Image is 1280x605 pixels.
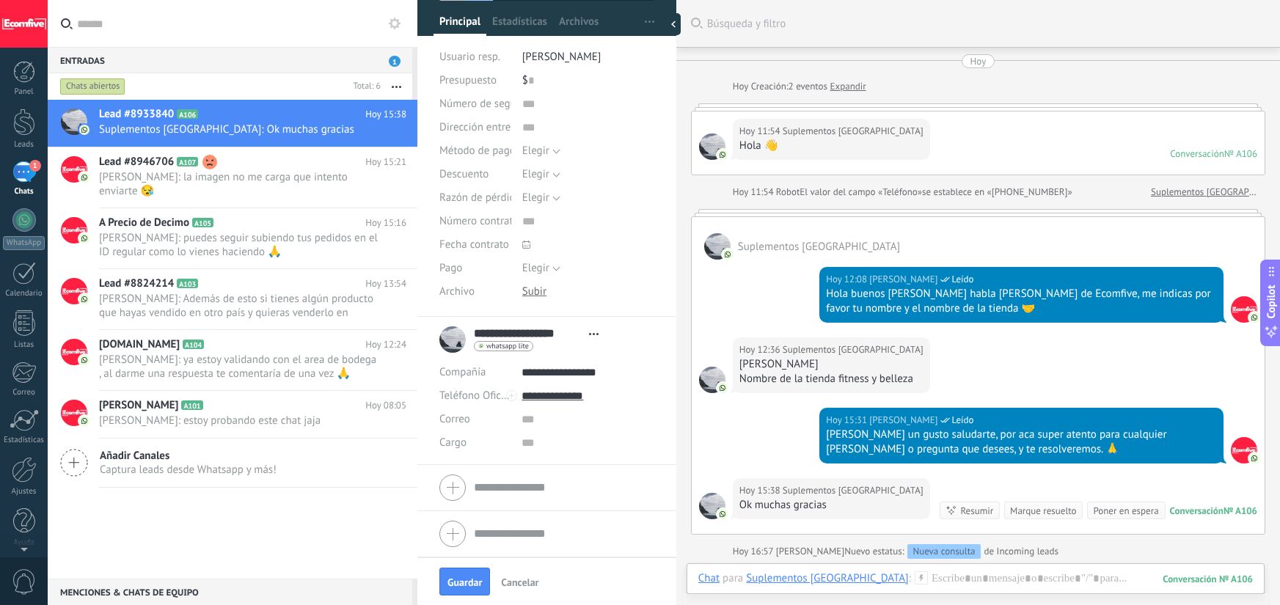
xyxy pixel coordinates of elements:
[699,493,725,519] span: Suplementos Panama
[844,544,1058,559] div: de Incoming leads
[909,571,911,586] span: :
[99,292,378,320] span: [PERSON_NAME]: Además de esto si tienes algún producto que hayas vendido en otro país y quieras v...
[826,287,1217,316] div: Hola buenos [PERSON_NAME] habla [PERSON_NAME] de Ecomfive, me indicas por favor tu nombre y el no...
[717,150,728,160] img: com.amocrm.amocrmwa.svg
[79,233,89,243] img: com.amocrm.amocrmwa.svg
[522,163,560,186] button: Elegir
[177,109,198,119] span: A106
[783,124,924,139] span: Suplementos Panama
[439,169,489,180] span: Descuento
[439,412,470,426] span: Correo
[1249,453,1259,463] img: com.amocrm.amocrmwa.svg
[733,544,776,559] div: Hoy 16:57
[3,388,45,397] div: Correo
[723,249,733,260] img: com.amocrm.amocrmwa.svg
[439,286,475,297] span: Archivo
[704,233,731,260] span: Suplementos Panama
[522,69,655,92] div: $
[746,571,908,584] div: Suplementos Panama
[733,79,866,94] div: Creación:
[365,107,406,122] span: Hoy 15:38
[522,144,549,158] span: Elegir
[99,337,180,352] span: [DOMAIN_NAME]
[3,236,45,250] div: WhatsApp
[826,272,869,287] div: Hoy 12:08
[739,357,924,372] div: [PERSON_NAME]
[439,73,497,87] span: Presupuesto
[522,191,549,205] span: Elegir
[1231,296,1257,323] span: Deiverth Rodriguez
[1010,504,1076,518] div: Marque resuelto
[3,187,45,197] div: Chats
[492,15,547,36] span: Estadísticas
[79,355,89,365] img: com.amocrm.amocrmwa.svg
[439,257,511,280] div: Pago
[830,79,866,94] a: Expandir
[439,280,511,304] div: Archivo
[79,416,89,426] img: com.amocrm.amocrmwa.svg
[522,167,549,181] span: Elegir
[522,261,549,275] span: Elegir
[1264,285,1279,318] span: Copilot
[439,92,511,116] div: Número de seguimiento
[439,116,511,139] div: Dirección entrega
[439,568,490,595] button: Guardar
[29,160,41,172] span: 1
[800,185,922,199] span: El valor del campo «Teléfono»
[717,509,728,519] img: com.amocrm.amocrmwa.svg
[1249,312,1259,323] img: com.amocrm.amocrmwa.svg
[365,155,406,169] span: Hoy 15:21
[439,210,511,233] div: Número contrato
[495,570,544,593] button: Cancelar
[783,342,924,357] span: Suplementos Panama
[192,218,213,227] span: A105
[952,413,974,428] span: Leído
[439,98,552,109] span: Número de seguimiento
[739,372,924,386] div: Nombre de la tienda fitness y belleza
[439,361,511,384] div: Compañía
[365,398,406,413] span: Hoy 08:05
[439,15,480,36] span: Principal
[952,272,974,287] span: Leído
[739,139,924,153] div: Hola 👋
[439,408,470,431] button: Correo
[559,15,599,36] span: Archivos
[869,272,937,287] span: Deiverth Rodriguez (Oficina de Venta)
[738,240,900,254] span: Suplementos Panama
[699,133,725,160] span: Suplementos Panama
[501,577,538,587] span: Cancelar
[79,125,89,135] img: com.amocrm.amocrmwa.svg
[79,294,89,304] img: com.amocrm.amocrmwa.svg
[60,78,125,95] div: Chats abiertos
[100,449,277,463] span: Añadir Canales
[717,383,728,393] img: com.amocrm.amocrmwa.svg
[522,257,560,280] button: Elegir
[1224,505,1257,517] div: № A106
[99,107,174,122] span: Lead #8933840
[739,124,783,139] div: Hoy 11:54
[666,13,681,35] div: Ocultar
[439,216,519,227] span: Número contrato
[48,269,417,329] a: Lead #8824214 A103 Hoy 13:54 [PERSON_NAME]: Además de esto si tienes algún producto que hayas ven...
[177,279,198,288] span: A103
[1170,505,1224,517] div: Conversación
[99,155,174,169] span: Lead #8946706
[3,340,45,350] div: Listas
[389,56,401,67] span: 1
[99,170,378,198] span: [PERSON_NAME]: la imagen no me carga que intento enviarte 😪
[99,231,378,259] span: [PERSON_NAME]: puedes seguir subiendo tus pedidos en el ID regular como lo vienes haciendo 🙏
[439,163,511,186] div: Descuento
[970,54,987,68] div: Hoy
[1170,147,1224,160] div: Conversación
[439,192,521,203] span: Razón de pérdida
[486,342,529,350] span: whatsapp lite
[99,276,174,291] span: Lead #8824214
[48,147,417,208] a: Lead #8946706 A107 Hoy 15:21 [PERSON_NAME]: la imagen no me carga que intento enviarte 😪
[1093,504,1158,518] div: Poner en espera
[99,216,189,230] span: A Precio de Decimo
[3,436,45,445] div: Estadísticas
[3,140,45,150] div: Leads
[826,413,869,428] div: Hoy 15:31
[439,50,500,64] span: Usuario resp.
[739,498,924,513] div: Ok muchas gracias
